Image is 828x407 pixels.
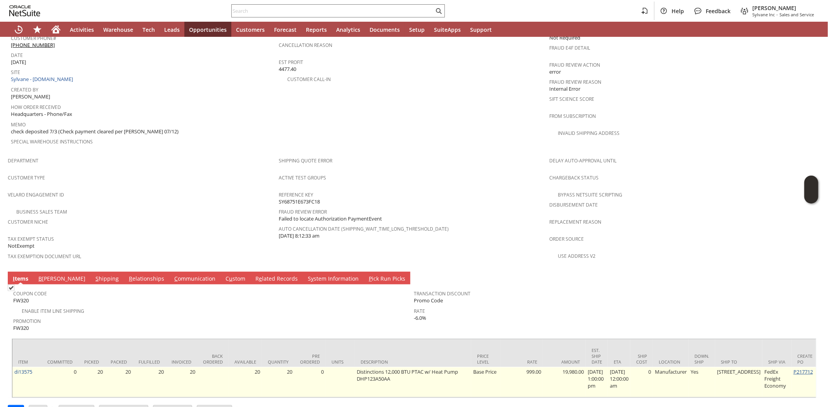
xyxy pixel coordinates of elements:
a: Customer Niche [8,219,48,225]
div: Back Ordered [203,353,223,365]
span: NotExempt [8,242,35,250]
td: [DATE] 1:00:00 pm [586,367,608,397]
a: Created By [11,86,38,93]
a: Pick Run Picks [367,275,407,283]
a: Business Sales Team [16,209,67,215]
a: B[PERSON_NAME] [36,275,87,283]
a: Special Warehouse Instructions [11,138,93,145]
span: error [549,68,561,76]
td: 20 [262,367,294,397]
div: Shortcuts [28,22,47,37]
td: 0 [42,367,78,397]
span: Oracle Guided Learning Widget. To move around, please hold and drag [804,190,818,204]
svg: Home [51,25,61,34]
a: Date [11,52,23,59]
div: Committed [47,359,73,365]
span: [PERSON_NAME] [752,4,814,12]
div: Picked [84,359,99,365]
span: - [776,12,778,17]
a: Tech [138,22,160,37]
a: System Information [306,275,361,283]
span: Opportunities [189,26,227,33]
a: Fraud E4F Detail [549,45,590,51]
span: FW320 [13,324,29,332]
a: Customer Phone# [11,35,56,41]
span: Documents [370,26,400,33]
a: P217712 [793,368,813,375]
a: Fraud Review Action [549,62,600,68]
a: Items [11,275,30,283]
span: SY68751E673FC18 [279,198,320,205]
a: Communication [172,275,217,283]
td: 20 [105,367,133,397]
div: Down. Ship [694,353,709,365]
a: Site [11,69,20,76]
span: Promo Code [414,297,443,304]
a: Fraud Review Reason [549,79,601,85]
a: Order Source [549,236,584,242]
span: [DATE] [11,59,26,66]
a: Reference Key [279,191,313,198]
a: How Order Received [11,104,61,110]
a: Disbursement Date [549,202,598,208]
div: Description [361,359,465,365]
div: Location [659,359,683,365]
span: check deposited 7/3 (Check payment cleared per [PERSON_NAME] 07/12) [11,128,179,135]
a: Reports [301,22,332,37]
a: Use Address V2 [558,253,595,259]
span: B [38,275,42,282]
span: 4477.40 [279,66,296,73]
td: 0 [294,367,326,397]
span: C [174,275,178,282]
span: Not Required [549,34,580,41]
span: P [369,275,372,282]
a: Warehouse [99,22,138,37]
span: Tech [142,26,155,33]
a: Active Test Groups [279,174,326,181]
div: ETA [614,359,625,365]
a: Shipping [94,275,121,283]
div: Rate [506,359,537,365]
span: Warehouse [103,26,133,33]
td: Manufacturer [653,367,689,397]
span: -6.0% [414,314,427,322]
a: di13575 [14,368,32,375]
svg: Search [434,6,443,16]
span: SuiteApps [434,26,461,33]
div: Item [18,359,36,365]
td: FedEx Freight Economy [762,367,792,397]
a: Replacement reason [549,219,601,225]
span: S [95,275,99,282]
span: Failed to locate Authorization PaymentEvent [279,215,382,222]
td: [DATE] 12:00:00 am [608,367,630,397]
span: R [129,275,132,282]
span: u [229,275,233,282]
div: Pre Ordered [300,353,320,365]
a: Fraud Review Error [279,209,327,215]
span: Customers [236,26,265,33]
td: 20 [166,367,197,397]
span: [PERSON_NAME] [11,93,50,100]
a: Customers [231,22,269,37]
div: Quantity [268,359,288,365]
a: Promotion [13,318,41,324]
a: Sylvane - [DOMAIN_NAME] [11,76,75,83]
div: Fulfilled [139,359,160,365]
a: Support [465,22,496,37]
div: Packed [111,359,127,365]
span: Setup [409,26,425,33]
td: Yes [689,367,715,397]
a: Sift Science Score [549,96,594,102]
img: Checked [8,285,14,291]
iframe: Click here to launch Oracle Guided Learning Help Panel [804,176,818,203]
td: 19,980.00 [543,367,586,397]
a: Opportunities [184,22,231,37]
span: y [311,275,314,282]
a: Rate [414,308,425,314]
a: Auto Cancellation Date (shipping_wait_time_long_threshold_date) [279,226,449,232]
div: Units [332,359,349,365]
a: Transaction Discount [414,290,471,297]
span: [DATE] 8:12:33 am [279,232,319,240]
svg: Shortcuts [33,25,42,34]
span: Support [470,26,492,33]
